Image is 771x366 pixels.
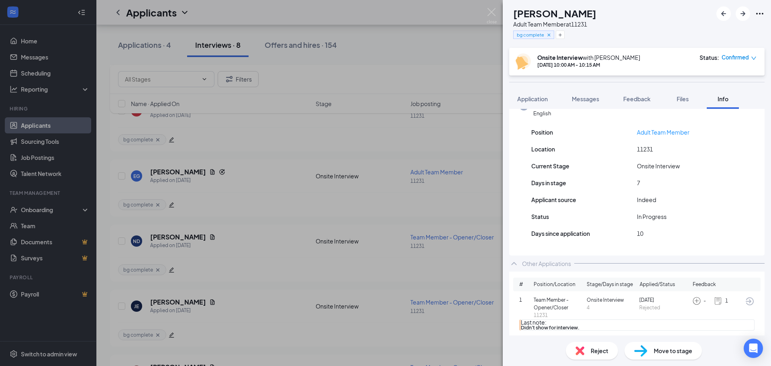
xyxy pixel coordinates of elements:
[738,9,748,18] svg: ArrowRight
[519,296,534,304] span: 1
[654,346,692,355] span: Move to stage
[751,55,757,61] span: down
[637,229,643,238] span: 10
[531,229,590,238] span: Days since application
[700,53,719,61] div: Status :
[537,54,583,61] b: Onsite Interview
[637,129,689,136] a: Adult Team Member
[556,31,565,39] button: Plus
[531,195,576,204] span: Applicant source
[591,346,608,355] span: Reject
[716,6,731,21] button: ArrowLeftNew
[640,281,675,288] span: Applied/Status
[637,178,640,187] span: 7
[522,260,571,268] div: Other Applications
[517,31,544,38] span: bg complete
[534,281,575,288] span: Position/Location
[677,95,689,102] span: Files
[725,297,728,305] span: 1
[546,32,552,38] svg: Cross
[509,259,519,268] svg: ChevronUp
[572,95,599,102] span: Messages
[531,162,569,170] span: Current Stage
[519,281,534,288] span: #
[637,195,656,204] span: Indeed
[537,61,640,68] div: [DATE] 10:00 AM - 10:15 AM
[623,95,651,102] span: Feedback
[745,296,755,306] svg: ArrowCircle
[693,281,716,288] span: Feedback
[517,95,548,102] span: Application
[513,20,596,28] div: Adult Team Member at 11231
[587,296,636,304] span: Onsite Interview
[531,178,566,187] span: Days in stage
[531,212,549,221] span: Status
[537,53,640,61] div: with [PERSON_NAME]
[534,296,583,312] span: Team Member - Opener/Closer
[637,145,653,153] span: 11231
[531,145,555,153] span: Location
[513,6,596,20] h1: [PERSON_NAME]
[587,281,633,288] span: Stage/Days in stage
[755,9,765,18] svg: Ellipses
[744,339,763,358] div: Open Intercom Messenger
[639,304,689,312] span: Rejected
[639,296,689,304] span: [DATE]
[587,304,636,312] span: 4
[736,6,750,21] button: ArrowRight
[637,162,680,170] span: Onsite Interview
[521,325,754,330] span: Didn't show for interview.
[534,312,583,319] span: 11231
[704,297,706,305] span: -
[558,33,563,37] svg: Plus
[718,95,728,102] span: Info
[719,9,728,18] svg: ArrowLeftNew
[533,109,583,117] span: English
[521,320,754,325] span: Last note:
[722,53,749,61] span: Confirmed
[531,128,553,137] span: Position
[637,212,667,221] span: In Progress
